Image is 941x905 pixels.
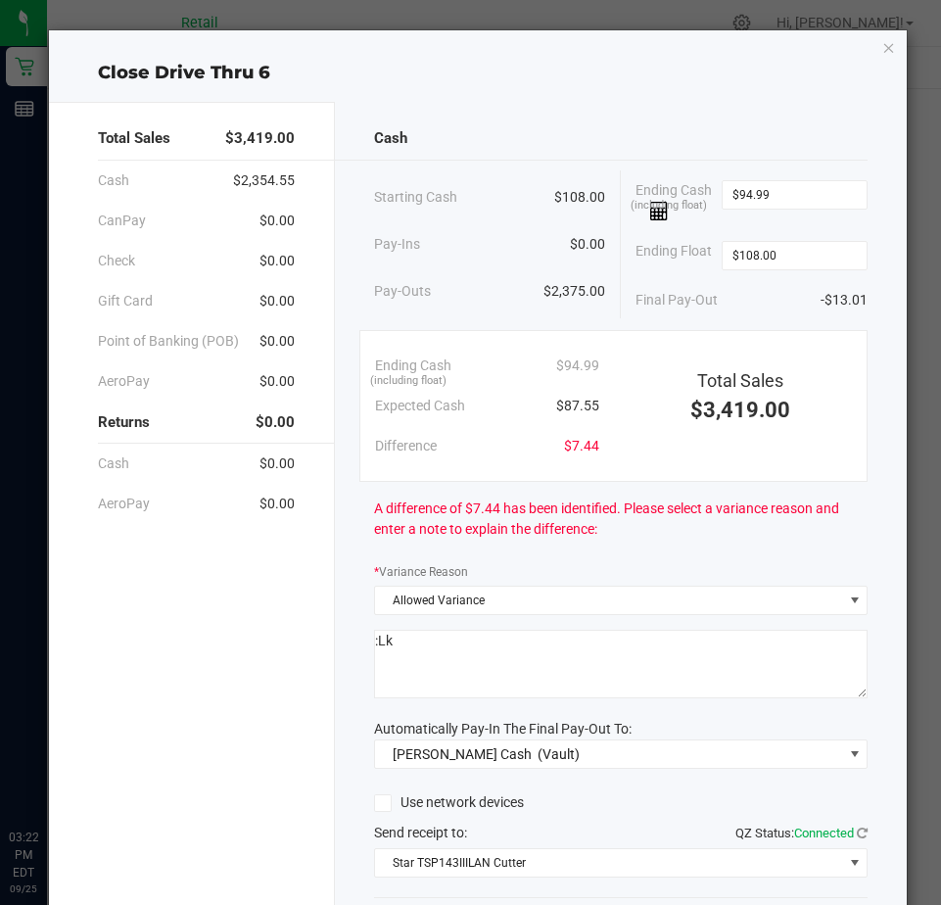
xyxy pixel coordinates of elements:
[635,180,722,221] span: Ending Cash
[821,290,868,310] span: -$13.01
[49,60,907,86] div: Close Drive Thru 6
[374,187,457,208] span: Starting Cash
[259,453,295,474] span: $0.00
[98,251,135,271] span: Check
[375,587,842,614] span: Allowed Variance
[259,494,295,514] span: $0.00
[20,748,78,807] iframe: Resource center
[374,281,431,302] span: Pay-Outs
[98,291,153,311] span: Gift Card
[374,721,632,737] span: Automatically Pay-In The Final Pay-Out To:
[556,356,599,376] span: $94.99
[735,826,868,840] span: QZ Status:
[631,198,707,214] span: (including float)
[98,453,129,474] span: Cash
[374,234,420,255] span: Pay-Ins
[690,398,790,422] span: $3,419.00
[233,170,295,191] span: $2,354.55
[98,127,170,150] span: Total Sales
[794,826,854,840] span: Connected
[374,825,467,840] span: Send receipt to:
[98,331,239,352] span: Point of Banking (POB)
[570,234,605,255] span: $0.00
[635,241,712,270] span: Ending Float
[375,849,842,877] span: Star TSP143IIILAN Cutter
[98,371,150,392] span: AeroPay
[697,370,783,391] span: Total Sales
[259,331,295,352] span: $0.00
[259,251,295,271] span: $0.00
[225,127,295,150] span: $3,419.00
[554,187,605,208] span: $108.00
[98,211,146,231] span: CanPay
[375,356,451,376] span: Ending Cash
[393,746,532,762] span: [PERSON_NAME] Cash
[259,371,295,392] span: $0.00
[256,411,295,434] span: $0.00
[259,211,295,231] span: $0.00
[564,436,599,456] span: $7.44
[370,373,447,390] span: (including float)
[538,746,580,762] span: (Vault)
[375,396,465,416] span: Expected Cash
[543,281,605,302] span: $2,375.00
[556,396,599,416] span: $87.55
[374,127,407,150] span: Cash
[374,792,524,813] label: Use network devices
[98,494,150,514] span: AeroPay
[374,563,468,581] label: Variance Reason
[374,499,868,540] span: A difference of $7.44 has been identified. Please select a variance reason and enter a note to ex...
[259,291,295,311] span: $0.00
[98,402,295,444] div: Returns
[98,170,129,191] span: Cash
[375,436,437,456] span: Difference
[635,290,718,310] span: Final Pay-Out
